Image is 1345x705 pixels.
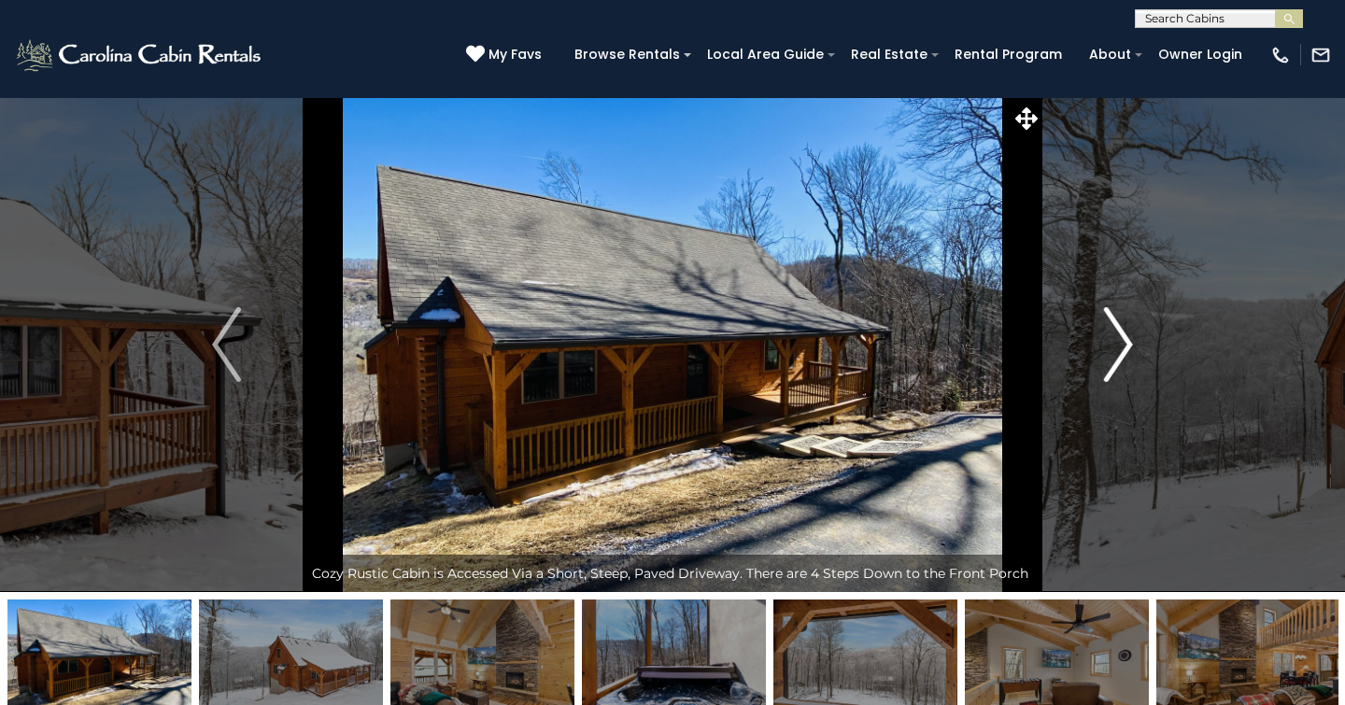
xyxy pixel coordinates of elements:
button: Previous [150,97,303,592]
button: Next [1042,97,1195,592]
a: Rental Program [945,40,1071,69]
span: My Favs [488,45,542,64]
a: About [1080,40,1140,69]
a: Browse Rentals [565,40,689,69]
img: mail-regular-white.png [1310,45,1331,65]
img: phone-regular-white.png [1270,45,1291,65]
a: Owner Login [1149,40,1252,69]
a: Local Area Guide [698,40,833,69]
a: Real Estate [842,40,937,69]
div: Cozy Rustic Cabin is Accessed Via a Short, Steep, Paved Driveway. There are 4 Steps Down to the F... [303,555,1042,592]
img: White-1-2.png [14,36,266,74]
img: arrow [1104,307,1132,382]
img: arrow [212,307,240,382]
a: My Favs [466,45,546,65]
